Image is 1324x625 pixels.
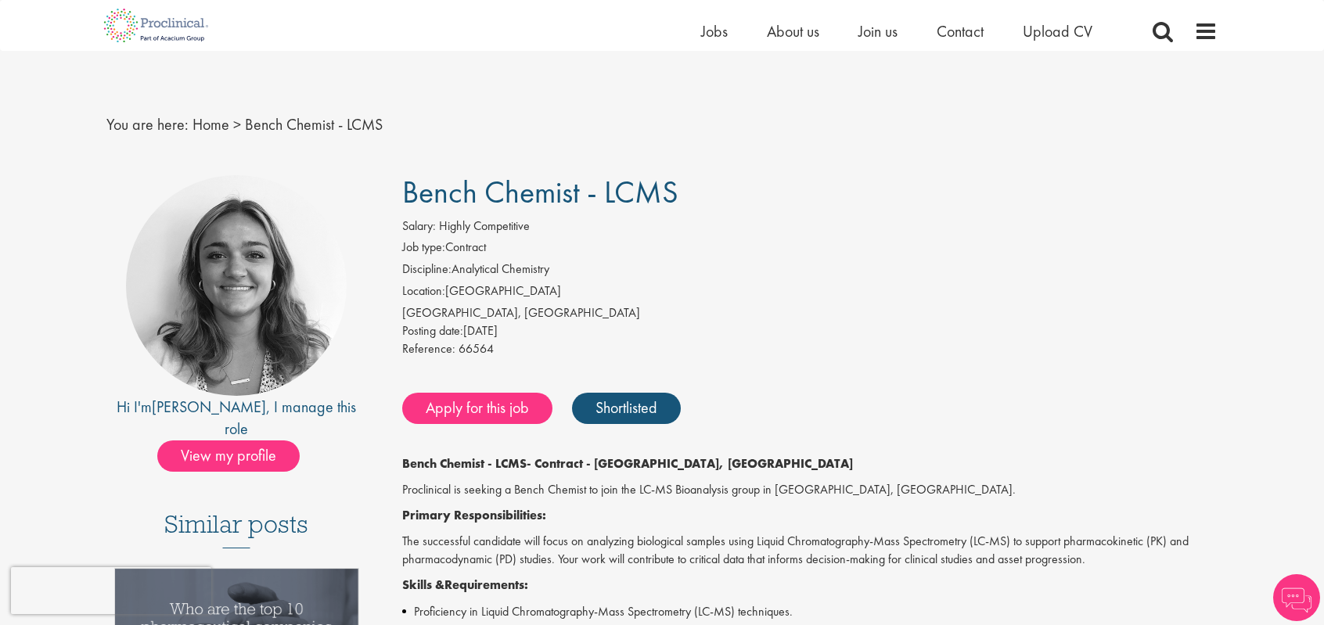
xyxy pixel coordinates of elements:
li: [GEOGRAPHIC_DATA] [402,282,1218,304]
a: [PERSON_NAME] [152,397,266,417]
div: [GEOGRAPHIC_DATA], [GEOGRAPHIC_DATA] [402,304,1218,322]
a: Join us [858,21,898,41]
li: Analytical Chemistry [402,260,1218,282]
strong: Requirements: [444,577,528,593]
div: [DATE] [402,322,1218,340]
a: breadcrumb link [192,114,229,135]
span: 66564 [459,340,494,357]
span: Highly Competitive [439,217,530,234]
strong: - Contract - [GEOGRAPHIC_DATA], [GEOGRAPHIC_DATA] [527,455,853,472]
span: Bench Chemist - LCMS [402,172,678,212]
label: Location: [402,282,445,300]
label: Reference: [402,340,455,358]
a: Jobs [701,21,728,41]
label: Job type: [402,239,445,257]
span: View my profile [157,440,300,472]
h3: Similar posts [164,511,308,548]
a: Upload CV [1023,21,1092,41]
label: Discipline: [402,260,452,278]
a: About us [767,21,819,41]
iframe: reCAPTCHA [11,567,211,614]
span: Posting date: [402,322,463,339]
span: You are here: [106,114,189,135]
span: Bench Chemist - LCMS [245,114,383,135]
a: Shortlisted [572,393,681,424]
p: The successful candidate will focus on analyzing biological samples using Liquid Chromatography-M... [402,533,1218,569]
strong: Skills & [402,577,444,593]
img: Chatbot [1273,574,1320,621]
label: Salary: [402,217,436,235]
a: View my profile [157,444,315,464]
div: Hi I'm , I manage this role [106,396,367,440]
strong: Primary Responsibilities: [402,507,546,523]
span: > [233,114,241,135]
a: Contact [937,21,984,41]
p: Proclinical is seeking a Bench Chemist to join the LC-MS Bioanalysis group in [GEOGRAPHIC_DATA], ... [402,481,1218,499]
a: Apply for this job [402,393,552,424]
img: imeage of recruiter Jackie Cerchio [126,175,347,396]
li: Contract [402,239,1218,260]
strong: Bench Chemist - LCMS [402,455,527,472]
li: Proficiency in Liquid Chromatography-Mass Spectrometry (LC-MS) techniques. [402,602,1218,621]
